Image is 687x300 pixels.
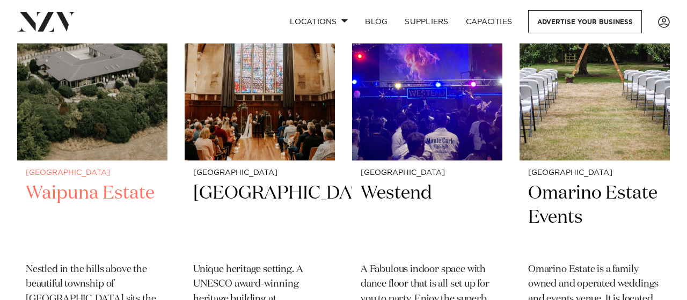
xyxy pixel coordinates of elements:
[528,169,661,177] small: [GEOGRAPHIC_DATA]
[17,12,76,31] img: nzv-logo.png
[457,10,521,33] a: Capacities
[26,181,159,254] h2: Waipuna Estate
[528,10,642,33] a: Advertise your business
[361,181,494,254] h2: Westend
[356,10,396,33] a: BLOG
[193,181,326,254] h2: [GEOGRAPHIC_DATA]
[361,169,494,177] small: [GEOGRAPHIC_DATA]
[26,169,159,177] small: [GEOGRAPHIC_DATA]
[281,10,356,33] a: Locations
[193,169,326,177] small: [GEOGRAPHIC_DATA]
[396,10,457,33] a: SUPPLIERS
[528,181,661,254] h2: Omarino Estate Events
